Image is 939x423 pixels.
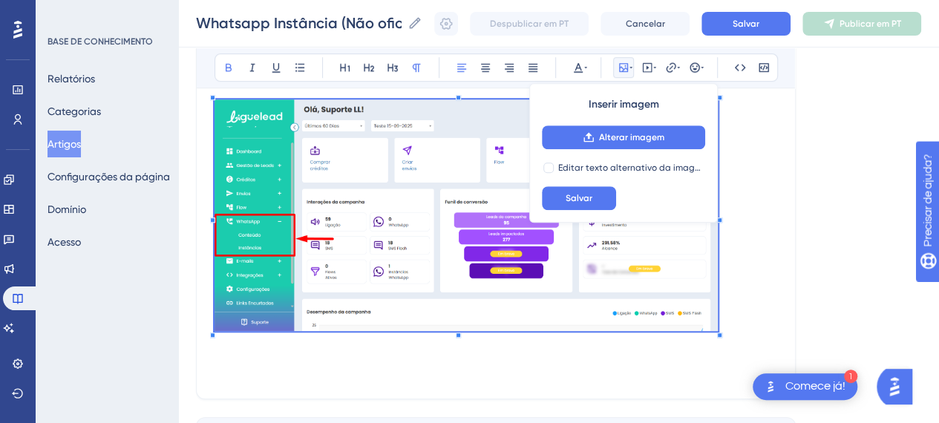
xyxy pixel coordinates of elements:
button: Domínio [48,196,86,223]
button: Artigos [48,131,81,157]
button: Alterar imagem [542,125,705,149]
font: Precisar de ajuda? [35,7,128,18]
div: Abra a lista de verificação Comece!, módulos restantes: 1 [753,373,857,400]
button: Despublicar em PT [470,12,589,36]
font: Configurações da página [48,171,170,183]
button: Cancelar [601,12,690,36]
button: Salvar [701,12,791,36]
input: Nome do artigo [196,13,402,33]
button: Acesso [48,229,81,255]
iframe: Iniciador do Assistente de IA do UserGuiding [877,364,921,409]
font: Acesso [48,236,81,248]
font: Salvar [733,19,759,29]
font: Cancelar [626,19,665,29]
font: Artigos [48,138,81,150]
button: Categorias [48,98,101,125]
font: Despublicar em PT [490,19,569,29]
font: Editar texto alternativo da imagem [558,163,707,173]
img: imagem-do-lançador-texto-alternativo [762,378,779,396]
font: Relatórios [48,73,95,85]
button: Configurações da página [48,163,170,190]
button: Relatórios [48,65,95,92]
font: Comece já! [785,380,845,392]
font: Salvar [566,193,592,203]
font: Domínio [48,203,86,215]
font: Categorias [48,105,101,117]
button: Salvar [542,186,616,210]
font: BASE DE CONHECIMENTO [48,36,153,47]
button: Publicar em PT [802,12,921,36]
font: 1 [848,373,853,381]
font: Publicar em PT [840,19,901,29]
font: Alterar imagem [599,132,664,142]
font: Inserir imagem [589,98,659,111]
